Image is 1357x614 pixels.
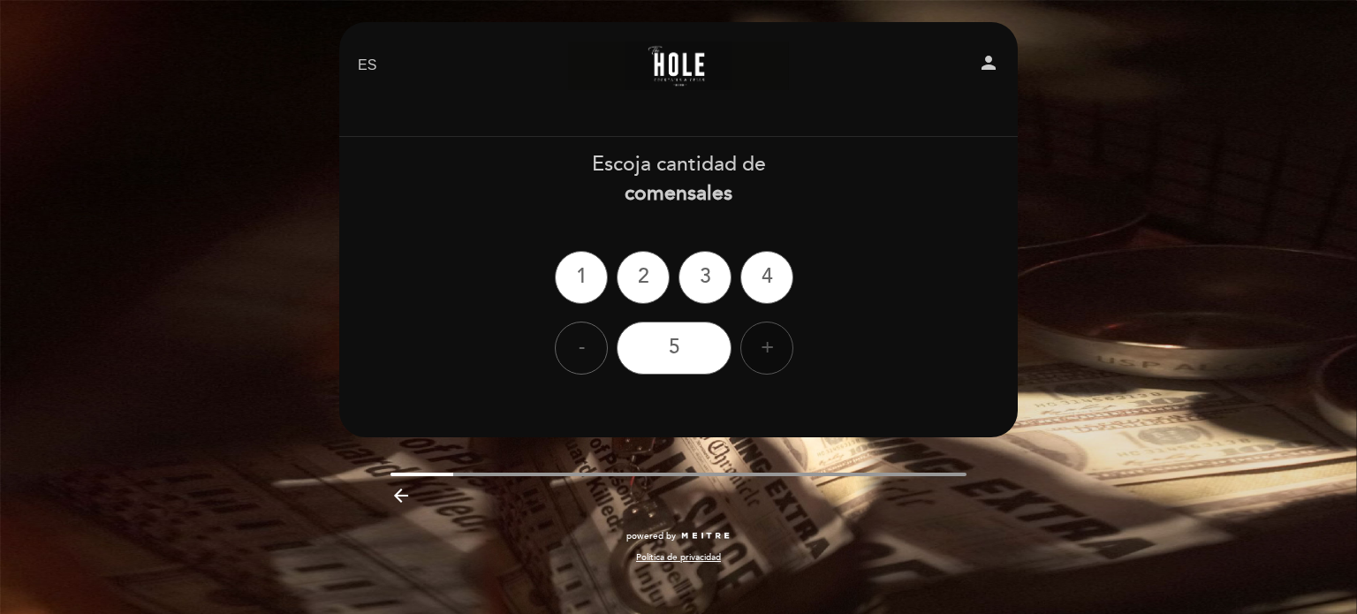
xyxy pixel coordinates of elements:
[626,530,676,542] span: powered by
[678,251,732,304] div: 3
[555,322,608,375] div: -
[680,532,731,541] img: MEITRE
[390,485,412,506] i: arrow_backward
[555,251,608,304] div: 1
[978,52,999,80] button: person
[636,551,721,564] a: Política de privacidad
[740,251,793,304] div: 4
[740,322,793,375] div: +
[626,530,731,542] a: powered by
[617,251,670,304] div: 2
[978,52,999,73] i: person
[568,42,789,90] a: The Hole Bar
[338,150,1019,208] div: Escoja cantidad de
[625,181,732,206] b: comensales
[617,322,732,375] div: 5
